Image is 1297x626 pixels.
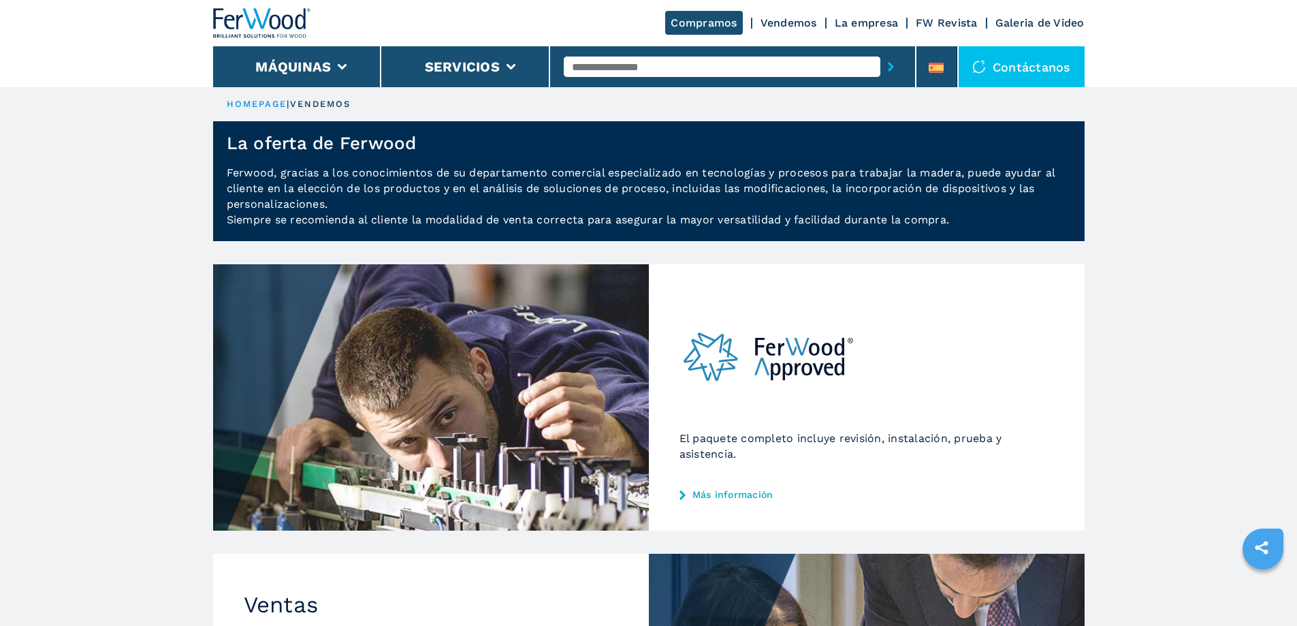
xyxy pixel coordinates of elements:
[959,46,1085,87] div: Contáctanos
[287,99,289,109] span: |
[213,8,311,38] img: Ferwood
[760,16,817,29] a: Vendemos
[835,16,899,29] a: La empresa
[972,60,986,74] img: Contáctanos
[880,51,901,82] button: submit-button
[916,16,978,29] a: FW Revista
[244,591,618,619] h2: Ventas
[679,489,1054,500] a: Más información
[1239,565,1287,616] iframe: Chat
[995,16,1085,29] a: Galeria de Video
[1245,531,1279,565] a: sharethis
[679,431,1054,462] p: El paquete completo incluye revisión, instalación, prueba y asistencia.
[290,98,351,110] p: vendemos
[425,59,500,75] button: Servicios
[227,99,287,109] a: HOMEPAGE
[665,11,742,35] a: Compramos
[213,165,1085,241] p: Ferwood, gracias a los conocimientos de su departamento comercial especializado en tecnologías y ...
[255,59,331,75] button: Máquinas
[227,132,417,154] h1: La oferta de Ferwood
